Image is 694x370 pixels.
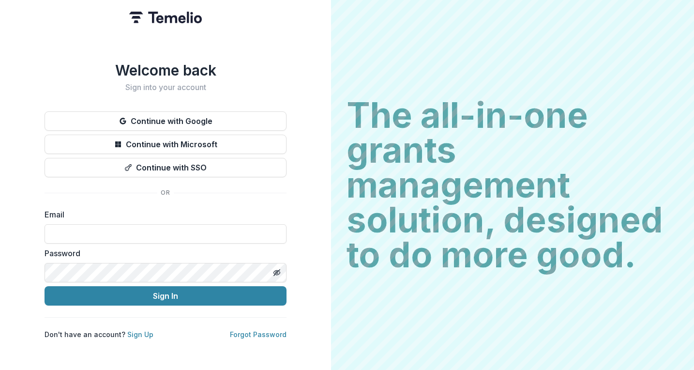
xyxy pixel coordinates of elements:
img: Temelio [129,12,202,23]
button: Continue with Google [45,111,287,131]
p: Don't have an account? [45,329,153,339]
h2: Sign into your account [45,83,287,92]
button: Continue with SSO [45,158,287,177]
label: Password [45,247,281,259]
button: Toggle password visibility [269,265,285,280]
a: Forgot Password [230,330,287,339]
label: Email [45,209,281,220]
button: Continue with Microsoft [45,135,287,154]
h1: Welcome back [45,62,287,79]
a: Sign Up [127,330,153,339]
button: Sign In [45,286,287,306]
